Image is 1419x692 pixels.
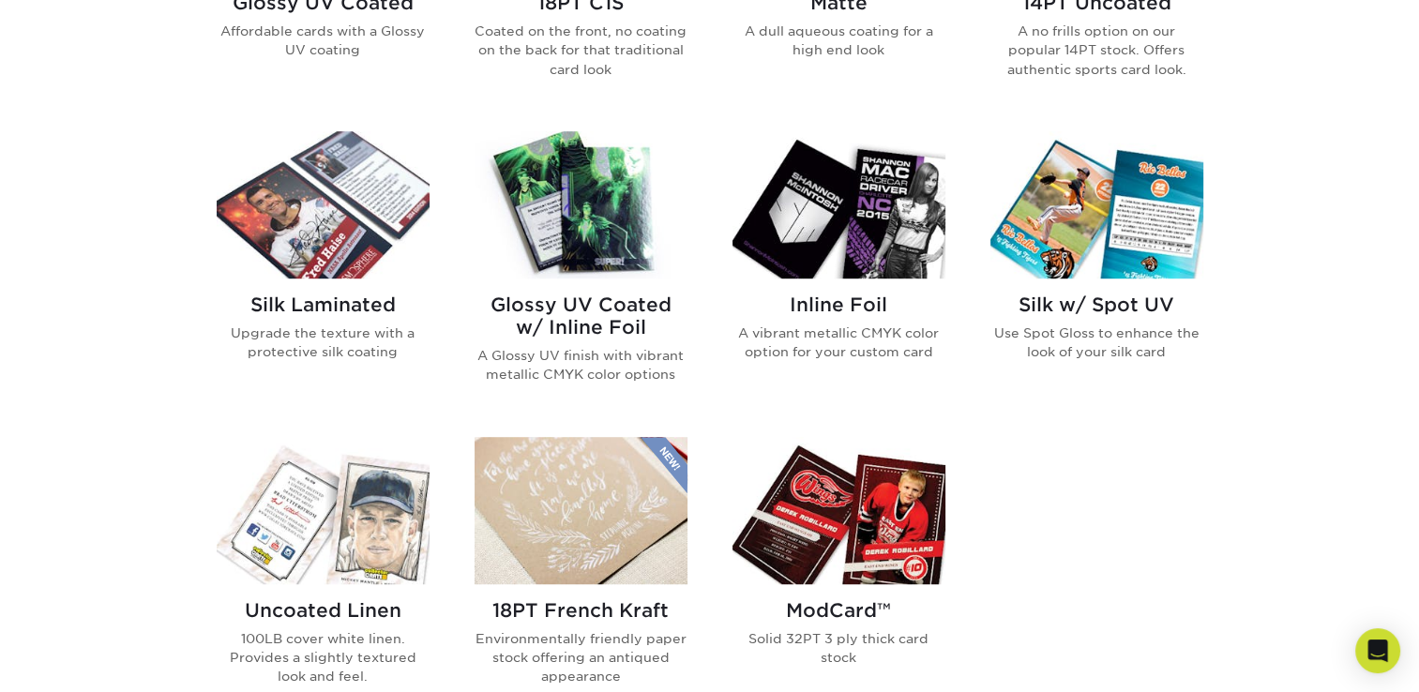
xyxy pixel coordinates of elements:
p: Environmentally friendly paper stock offering an antiqued appearance [475,629,687,686]
a: Inline Foil Trading Cards Inline Foil A vibrant metallic CMYK color option for your custom card [732,131,945,414]
a: Glossy UV Coated w/ Inline Foil Trading Cards Glossy UV Coated w/ Inline Foil A Glossy UV finish ... [475,131,687,414]
img: Inline Foil Trading Cards [732,131,945,278]
img: New Product [641,437,687,493]
p: A dull aqueous coating for a high end look [732,22,945,60]
h2: Glossy UV Coated w/ Inline Foil [475,293,687,338]
h2: ModCard™ [732,599,945,622]
h2: Silk w/ Spot UV [990,293,1203,316]
h2: 18PT French Kraft [475,599,687,622]
a: Silk w/ Spot UV Trading Cards Silk w/ Spot UV Use Spot Gloss to enhance the look of your silk card [990,131,1203,414]
p: Solid 32PT 3 ply thick card stock [732,629,945,668]
p: Affordable cards with a Glossy UV coating [217,22,430,60]
img: ModCard™ Trading Cards [732,437,945,584]
img: 18PT French Kraft Trading Cards [475,437,687,584]
div: Open Intercom Messenger [1355,628,1400,673]
h2: Uncoated Linen [217,599,430,622]
h2: Silk Laminated [217,293,430,316]
img: Glossy UV Coated w/ Inline Foil Trading Cards [475,131,687,278]
p: A no frills option on our popular 14PT stock. Offers authentic sports card look. [990,22,1203,79]
a: Silk Laminated Trading Cards Silk Laminated Upgrade the texture with a protective silk coating [217,131,430,414]
p: 100LB cover white linen. Provides a slightly textured look and feel. [217,629,430,686]
p: A Glossy UV finish with vibrant metallic CMYK color options [475,346,687,384]
img: Silk Laminated Trading Cards [217,131,430,278]
img: Silk w/ Spot UV Trading Cards [990,131,1203,278]
p: Use Spot Gloss to enhance the look of your silk card [990,323,1203,362]
p: A vibrant metallic CMYK color option for your custom card [732,323,945,362]
h2: Inline Foil [732,293,945,316]
img: Uncoated Linen Trading Cards [217,437,430,584]
p: Upgrade the texture with a protective silk coating [217,323,430,362]
p: Coated on the front, no coating on the back for that traditional card look [475,22,687,79]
